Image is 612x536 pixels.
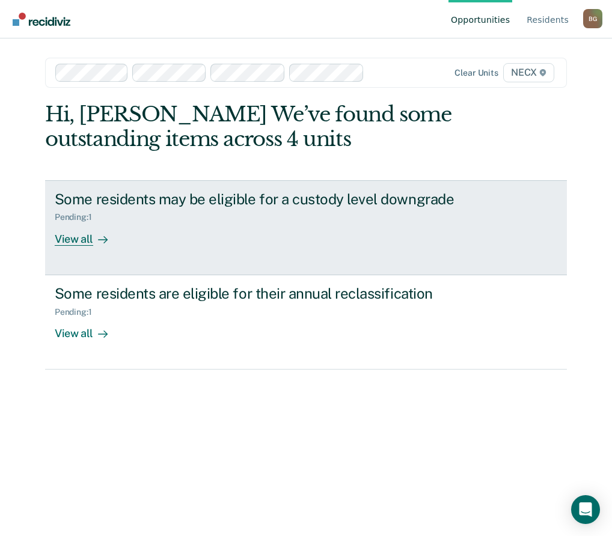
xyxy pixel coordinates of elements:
div: Some residents are eligible for their annual reclassification [55,285,477,302]
div: Clear units [454,68,498,78]
a: Some residents may be eligible for a custody level downgradePending:1View all [45,180,567,275]
div: Some residents may be eligible for a custody level downgrade [55,190,477,208]
div: View all [55,317,122,340]
div: B G [583,9,602,28]
div: Pending : 1 [55,212,102,222]
img: Recidiviz [13,13,70,26]
div: Open Intercom Messenger [571,495,600,524]
button: Profile dropdown button [583,9,602,28]
div: View all [55,222,122,246]
a: Some residents are eligible for their annual reclassificationPending:1View all [45,275,567,370]
div: Hi, [PERSON_NAME] We’ve found some outstanding items across 4 units [45,102,463,151]
div: Pending : 1 [55,307,102,317]
span: NECX [503,63,554,82]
